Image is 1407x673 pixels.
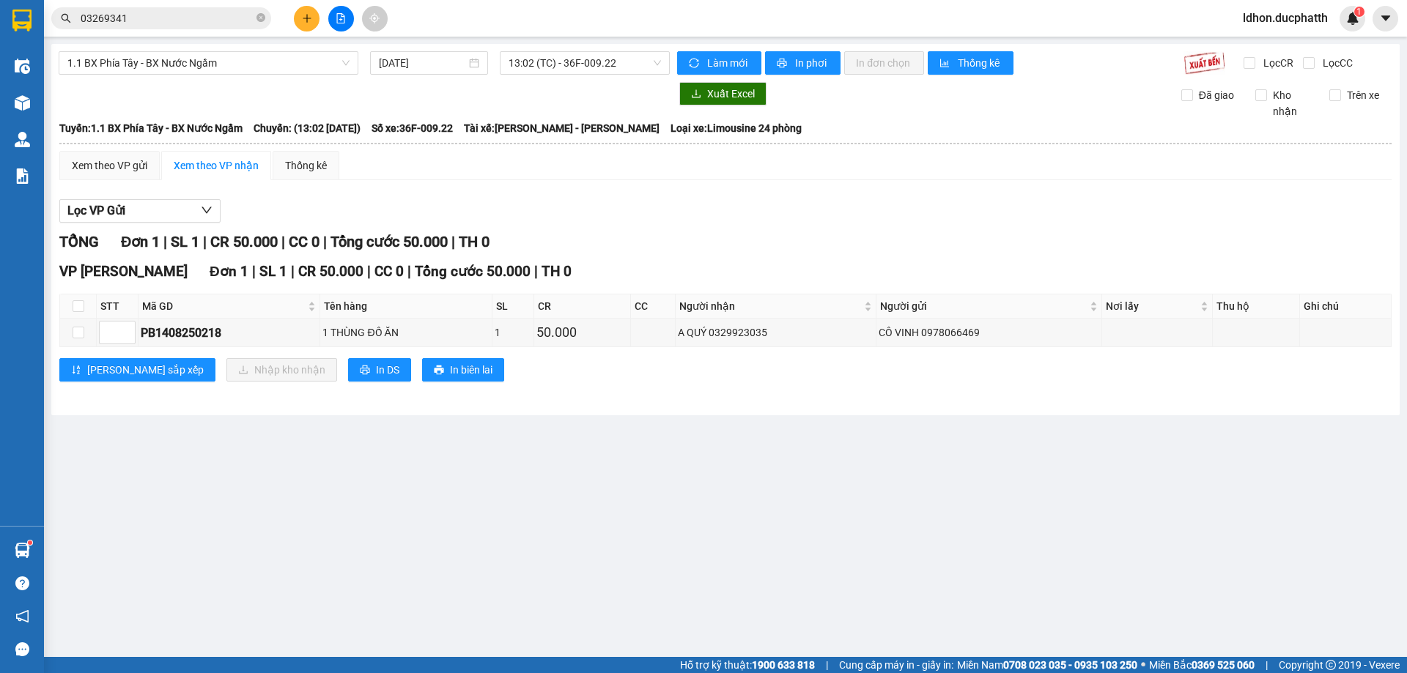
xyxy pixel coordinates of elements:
[323,233,327,250] span: |
[839,657,953,673] span: Cung cấp máy in - giấy in:
[536,322,628,343] div: 50.000
[679,82,767,105] button: downloadXuất Excel
[1149,657,1255,673] span: Miền Bắc
[1258,55,1296,71] span: Lọc CR
[434,365,444,376] span: printer
[680,657,815,673] span: Hỗ trợ kỹ thuật:
[171,233,199,250] span: SL 1
[1346,12,1359,25] img: icon-new-feature
[15,576,29,590] span: question-circle
[407,263,411,280] span: |
[691,89,701,100] span: download
[534,263,538,280] span: |
[707,55,750,71] span: Làm mới
[765,51,841,75] button: printerIn phơi
[928,51,1013,75] button: bar-chartThống kê
[59,122,243,134] b: Tuyến: 1.1 BX Phía Tây - BX Nước Ngầm
[1266,657,1268,673] span: |
[330,233,448,250] span: Tổng cước 50.000
[369,13,380,23] span: aim
[174,157,259,174] div: Xem theo VP nhận
[226,358,337,382] button: downloadNhập kho nhận
[495,324,531,341] div: 1
[374,263,404,280] span: CC 0
[1354,7,1364,17] sup: 1
[678,324,874,341] div: A QUÝ 0329923035
[1183,51,1225,75] img: 9k=
[707,86,755,102] span: Xuất Excel
[28,540,32,545] sup: 1
[294,6,320,31] button: plus
[450,362,492,378] span: In biên lai
[71,365,81,376] span: sort-ascending
[844,51,924,75] button: In đơn chọn
[15,642,29,656] span: message
[252,263,256,280] span: |
[879,324,1099,341] div: CÔ VINH 0978066469
[958,55,1002,71] span: Thống kê
[59,263,188,280] span: VP [PERSON_NAME]
[291,263,295,280] span: |
[1341,87,1385,103] span: Trên xe
[289,233,320,250] span: CC 0
[1106,298,1197,314] span: Nơi lấy
[795,55,829,71] span: In phơi
[256,12,265,26] span: close-circle
[201,204,213,216] span: down
[81,10,254,26] input: Tìm tên, số ĐT hoặc mã đơn
[139,319,320,347] td: PB1408250218
[259,263,287,280] span: SL 1
[362,6,388,31] button: aim
[677,51,761,75] button: syncLàm mới
[322,324,489,341] div: 1 THÙNG ĐỒ ĂN
[1193,87,1240,103] span: Đã giao
[59,233,99,250] span: TỔNG
[210,263,248,280] span: Đơn 1
[336,13,346,23] span: file-add
[379,55,466,71] input: 14/08/2025
[492,294,534,319] th: SL
[87,362,204,378] span: [PERSON_NAME] sắp xếp
[376,362,399,378] span: In DS
[1373,6,1398,31] button: caret-down
[1326,660,1336,670] span: copyright
[61,13,71,23] span: search
[15,168,30,184] img: solution-icon
[320,294,492,319] th: Tên hàng
[752,659,815,671] strong: 1900 633 818
[328,6,354,31] button: file-add
[542,263,572,280] span: TH 0
[142,298,305,314] span: Mã GD
[415,263,531,280] span: Tổng cước 50.000
[59,199,221,223] button: Lọc VP Gửi
[67,52,350,74] span: 1.1 BX Phía Tây - BX Nước Ngầm
[631,294,676,319] th: CC
[67,201,125,220] span: Lọc VP Gửi
[671,120,802,136] span: Loại xe: Limousine 24 phòng
[1003,659,1137,671] strong: 0708 023 035 - 0935 103 250
[1379,12,1392,25] span: caret-down
[203,233,207,250] span: |
[15,543,30,558] img: warehouse-icon
[679,298,861,314] span: Người nhận
[348,358,411,382] button: printerIn DS
[254,120,361,136] span: Chuyến: (13:02 [DATE])
[256,13,265,22] span: close-circle
[15,95,30,111] img: warehouse-icon
[1300,294,1392,319] th: Ghi chú
[15,132,30,147] img: warehouse-icon
[826,657,828,673] span: |
[59,358,215,382] button: sort-ascending[PERSON_NAME] sắp xếp
[534,294,631,319] th: CR
[141,324,317,342] div: PB1408250218
[360,365,370,376] span: printer
[459,233,490,250] span: TH 0
[298,263,363,280] span: CR 50.000
[1267,87,1318,119] span: Kho nhận
[12,10,32,31] img: logo-vxr
[15,59,30,74] img: warehouse-icon
[72,157,147,174] div: Xem theo VP gửi
[281,233,285,250] span: |
[509,52,661,74] span: 13:02 (TC) - 36F-009.22
[285,157,327,174] div: Thống kê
